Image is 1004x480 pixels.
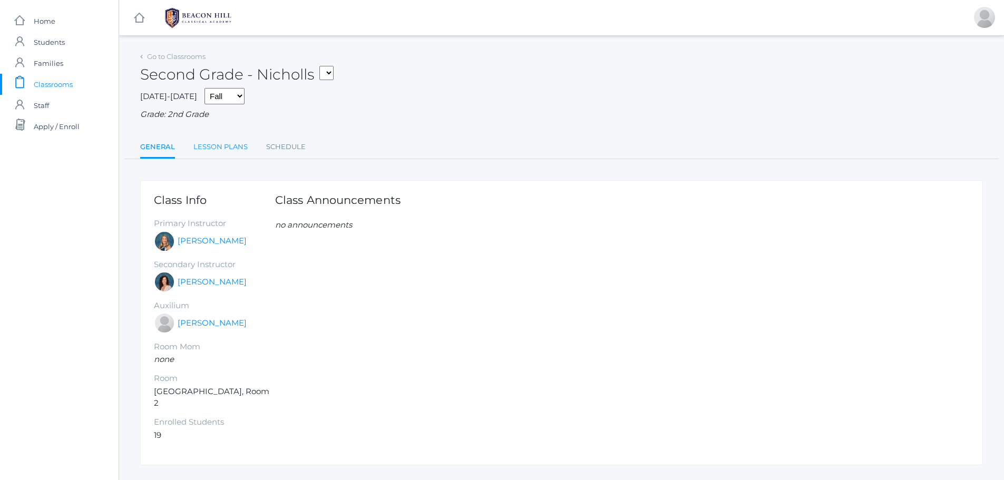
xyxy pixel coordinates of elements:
[154,194,275,206] h1: Class Info
[154,194,275,441] div: [GEOGRAPHIC_DATA], Room 2
[154,429,275,442] li: 19
[154,354,174,364] em: none
[140,91,197,101] span: [DATE]-[DATE]
[154,418,275,427] h5: Enrolled Students
[154,342,275,351] h5: Room Mom
[34,95,49,116] span: Staff
[140,109,983,121] div: Grade: 2nd Grade
[34,32,65,53] span: Students
[154,231,175,252] div: Courtney Nicholls
[34,11,55,32] span: Home
[140,66,334,83] h2: Second Grade - Nicholls
[266,136,306,158] a: Schedule
[275,194,401,206] h1: Class Announcements
[154,219,275,228] h5: Primary Instructor
[275,220,352,230] em: no announcements
[178,276,247,288] a: [PERSON_NAME]
[34,116,80,137] span: Apply / Enroll
[147,52,206,61] a: Go to Classrooms
[140,136,175,159] a: General
[974,7,995,28] div: Ramona Edlin
[159,5,238,31] img: BHCALogos-05-308ed15e86a5a0abce9b8dd61676a3503ac9727e845dece92d48e8588c001991.png
[154,271,175,292] div: Cari Burke
[154,301,275,310] h5: Auxilium
[193,136,248,158] a: Lesson Plans
[154,374,275,383] h5: Room
[34,74,73,95] span: Classrooms
[154,312,175,334] div: Sarah Armstrong
[154,260,275,269] h5: Secondary Instructor
[34,53,63,74] span: Families
[178,317,247,329] a: [PERSON_NAME]
[178,235,247,247] a: [PERSON_NAME]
